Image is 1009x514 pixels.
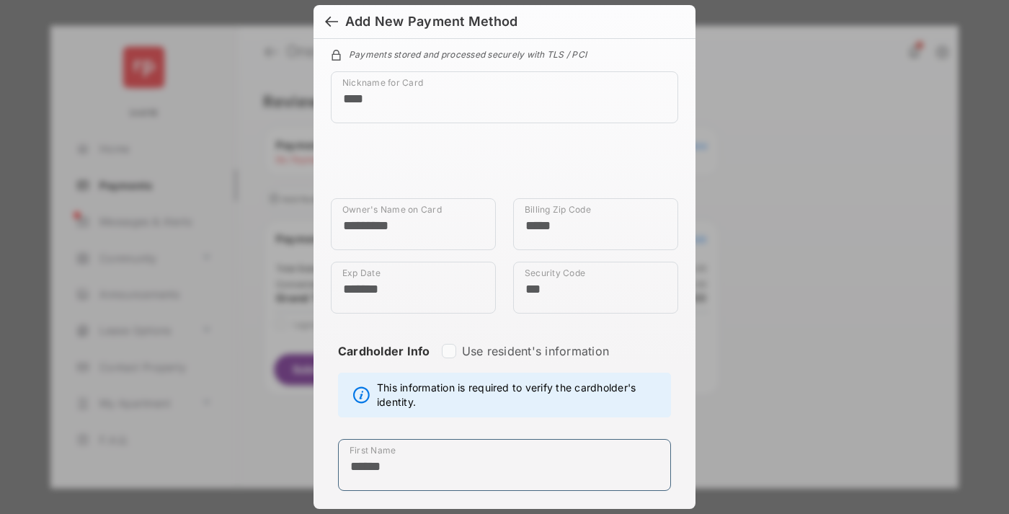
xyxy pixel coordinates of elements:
iframe: Credit card field [331,135,678,198]
div: Add New Payment Method [345,14,517,30]
span: This information is required to verify the cardholder's identity. [377,381,663,409]
div: Payments stored and processed securely with TLS / PCI [331,47,678,60]
strong: Cardholder Info [338,344,430,384]
label: Use resident's information [462,344,609,358]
